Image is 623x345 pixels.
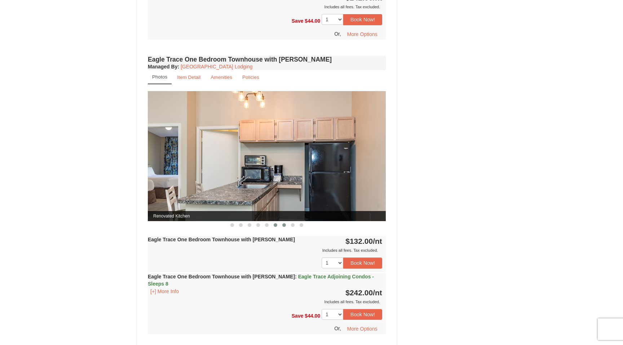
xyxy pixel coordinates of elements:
strong: Eagle Trace One Bedroom Townhouse with [PERSON_NAME] [148,237,295,242]
strong: $132.00 [345,237,382,245]
small: Amenities [211,75,232,80]
span: $44.00 [305,313,320,318]
span: /nt [373,237,382,245]
span: Or, [334,31,341,36]
span: $242.00 [345,288,373,297]
a: [GEOGRAPHIC_DATA] Lodging [181,64,252,70]
h4: Eagle Trace One Bedroom Townhouse with [PERSON_NAME] [148,56,386,63]
small: Policies [242,75,259,80]
span: Renovated Kitchen [148,211,386,221]
span: Save [292,18,304,24]
strong: Eagle Trace One Bedroom Townhouse with [PERSON_NAME] [148,274,374,287]
button: Book Now! [343,14,382,25]
button: More Options [343,29,382,40]
small: Photos [152,74,167,80]
span: /nt [373,288,382,297]
button: Book Now! [343,257,382,268]
a: Item Detail [172,70,205,84]
button: Book Now! [343,309,382,320]
a: Policies [238,70,264,84]
small: Item Detail [177,75,200,80]
span: : [295,274,297,279]
span: Eagle Trace Adjoining Condos - Sleeps 8 [148,274,374,287]
div: Includes all fees. Tax excluded. [148,247,382,254]
span: $44.00 [305,18,320,24]
button: [+] More Info [148,287,181,295]
img: Renovated Kitchen [148,91,386,221]
strong: : [148,64,179,70]
a: Photos [148,70,172,84]
div: Includes all fees. Tax excluded. [148,3,382,10]
div: Includes all fees. Tax excluded. [148,298,382,305]
button: More Options [343,323,382,334]
span: Save [292,313,304,318]
span: Or, [334,326,341,331]
a: Amenities [206,70,237,84]
span: Managed By [148,64,177,70]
